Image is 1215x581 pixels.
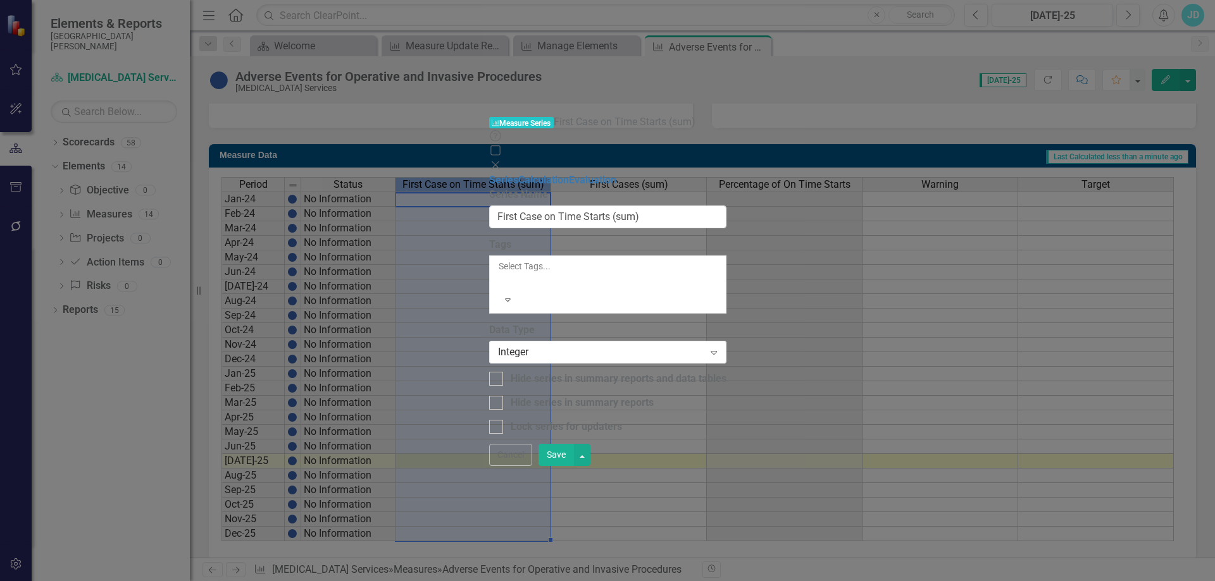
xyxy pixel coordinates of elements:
span: Measure Series [489,117,554,129]
input: Series Name [489,205,726,229]
a: Evaluation [569,174,616,186]
label: Tags [489,238,726,252]
label: Data Type [489,323,726,338]
button: Save [539,444,574,466]
a: Series [489,174,518,186]
div: Select Tags... [499,260,717,272]
button: Cancel [489,444,532,466]
div: Hide series in summary reports and data tables [511,372,726,386]
div: Hide series in summary reports [511,396,654,410]
a: Calculation [518,174,569,186]
span: First Case on Time Starts (sum) [554,116,695,128]
div: Integer [498,345,704,360]
label: Series Name [489,188,726,202]
div: Lock series for updaters [511,420,622,434]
